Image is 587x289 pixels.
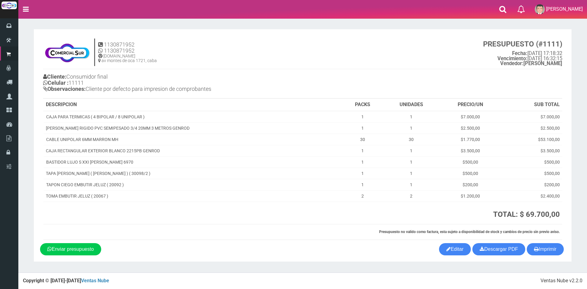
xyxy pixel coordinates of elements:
[43,40,91,65] img: Z
[383,134,440,145] td: 30
[440,145,501,156] td: $3.500,00
[383,122,440,134] td: 1
[483,40,562,48] strong: PRESUPUESTO (#1111)
[527,243,564,255] button: Imprimir
[342,122,383,134] td: 1
[483,40,562,66] small: [DATE] 17:18:32 [DATE] 16:32:15
[440,156,501,168] td: $500,00
[342,134,383,145] td: 30
[440,99,501,111] th: PRECIO/UN
[43,122,342,134] td: [PERSON_NAME] RIGIDO PVC SEMIPESADO 3/4 20MM 3 METROS GENROD
[501,134,562,145] td: $53.100,00
[501,190,562,202] td: $2.400,00
[440,168,501,179] td: $500,00
[440,190,501,202] td: $1.200,00
[40,243,101,255] a: Enviar presupuesto
[501,99,562,111] th: SUB TOTAL
[2,2,17,9] img: Logo grande
[23,278,109,283] strong: Copyright © [DATE]-[DATE]
[52,246,94,252] span: Enviar presupuesto
[43,86,86,92] b: Observaciones:
[43,179,342,190] td: TAPON CIEGO EMBUTIR JELUZ ( 20092 )
[383,156,440,168] td: 1
[43,80,68,86] b: Celular :
[43,190,342,202] td: TOMA EMBUTIR JELUZ ( 20067 )
[501,179,562,190] td: $200,00
[501,145,562,156] td: $3.500,00
[541,277,582,284] div: Ventas Nube v2.2.0
[500,61,562,66] b: [PERSON_NAME]
[501,168,562,179] td: $500,00
[501,122,562,134] td: $2.500,00
[383,111,440,123] td: 1
[493,210,560,219] strong: TOTAL: $ 69.700,00
[43,156,342,168] td: BASTIDOR LUJO S XXI [PERSON_NAME] 6970
[342,179,383,190] td: 1
[342,99,383,111] th: PACKS
[43,72,303,95] h4: Consumidor final 11111 Cliente por defecto para impresion de comprobantes
[439,243,471,255] a: Editar
[342,111,383,123] td: 1
[43,73,66,80] b: Cliente:
[512,50,527,56] strong: Fecha:
[501,111,562,123] td: $7.000,00
[383,145,440,156] td: 1
[342,190,383,202] td: 2
[342,156,383,168] td: 1
[43,111,342,123] td: CAJA PARA TERMICAS ( 4 BIPOLAR / 8 UNIPOLAR )
[440,111,501,123] td: $7.000,00
[43,145,342,156] td: CAJA RECTANGULAR EXTERIOR BLANCO 2215PB GENROD
[383,179,440,190] td: 1
[342,168,383,179] td: 1
[43,99,342,111] th: DESCRIPCION
[440,122,501,134] td: $2.500,00
[43,168,342,179] td: TAPA [PERSON_NAME] ( [PERSON_NAME] ) ( 30098/2 )
[383,99,440,111] th: UNIDADES
[98,42,157,54] h4: 1130871952 1130871952
[440,134,501,145] td: $1.770,00
[535,4,545,14] img: User Image
[472,243,525,255] a: Descargar PDF
[98,54,157,63] h5: [DOMAIN_NAME] av montes de oca 1721, caba
[342,145,383,156] td: 1
[546,6,583,12] span: [PERSON_NAME]
[501,156,562,168] td: $500,00
[43,134,342,145] td: CABLE UNIPOLAR 6MM MARRON MH
[440,179,501,190] td: $200,00
[497,56,527,61] strong: Vencimiento:
[383,168,440,179] td: 1
[500,61,523,66] strong: Vendedor:
[379,230,560,234] strong: Presupuesto no valido como factura, esta sujeto a disponibilidad de stock y cambios de precio sin...
[383,190,440,202] td: 2
[81,278,109,283] a: Ventas Nube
